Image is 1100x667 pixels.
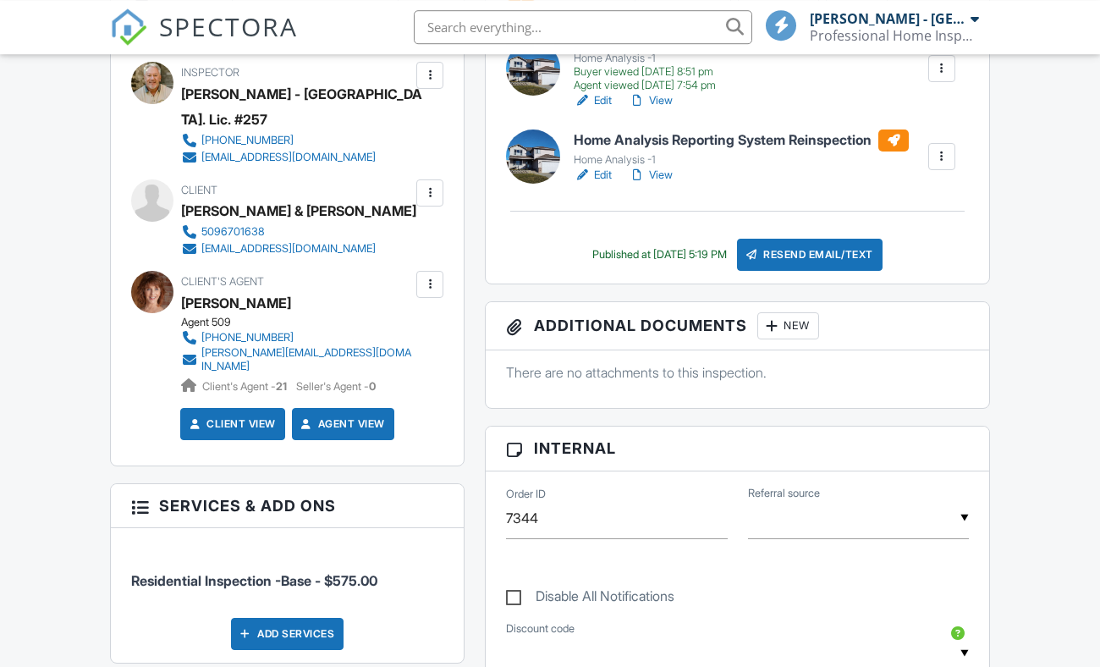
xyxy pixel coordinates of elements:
[414,10,752,44] input: Search everything...
[574,79,846,92] div: Agent viewed [DATE] 7:54 pm
[201,134,294,147] div: [PHONE_NUMBER]
[181,66,239,79] span: Inspector
[201,331,294,345] div: [PHONE_NUMBER]
[181,132,412,149] a: [PHONE_NUMBER]
[202,380,289,393] span: Client's Agent -
[592,248,727,262] div: Published at [DATE] 5:19 PM
[181,198,416,223] div: [PERSON_NAME] & [PERSON_NAME]
[110,8,147,46] img: The Best Home Inspection Software - Spectora
[506,621,575,637] label: Discount code
[296,380,376,393] span: Seller's Agent -
[231,618,344,650] div: Add Services
[181,81,426,132] div: [PERSON_NAME] - [GEOGRAPHIC_DATA]. Lic. #257
[574,130,909,152] h6: Home Analysis Reporting System Reinspection
[201,346,412,373] div: [PERSON_NAME][EMAIL_ADDRESS][DOMAIN_NAME]
[201,242,376,256] div: [EMAIL_ADDRESS][DOMAIN_NAME]
[574,28,846,92] a: Home Analysis Reporting System Home Analysis -1 Buyer viewed [DATE] 8:51 pm Agent viewed [DATE] 7...
[574,52,846,65] div: Home Analysis -1
[629,167,673,184] a: View
[181,329,412,346] a: [PHONE_NUMBER]
[506,487,546,502] label: Order ID
[181,149,412,166] a: [EMAIL_ADDRESS][DOMAIN_NAME]
[110,23,298,58] a: SPECTORA
[201,225,265,239] div: 5096701638
[181,346,412,373] a: [PERSON_NAME][EMAIL_ADDRESS][DOMAIN_NAME]
[748,486,820,501] label: Referral source
[486,427,989,471] h3: Internal
[574,153,909,167] div: Home Analysis -1
[486,302,989,350] h3: Additional Documents
[298,416,385,433] a: Agent View
[574,65,846,79] div: Buyer viewed [DATE] 8:51 pm
[506,588,674,609] label: Disable All Notifications
[186,416,276,433] a: Client View
[181,316,426,329] div: Agent 509
[111,484,464,528] h3: Services & Add ons
[574,130,909,167] a: Home Analysis Reporting System Reinspection Home Analysis -1
[181,290,291,316] a: [PERSON_NAME]
[181,240,403,257] a: [EMAIL_ADDRESS][DOMAIN_NAME]
[181,275,264,288] span: Client's Agent
[276,380,287,393] strong: 21
[737,239,883,271] div: Resend Email/Text
[574,167,612,184] a: Edit
[131,541,443,604] li: Service: Residential Inspection -Base
[369,380,376,393] strong: 0
[201,151,376,164] div: [EMAIL_ADDRESS][DOMAIN_NAME]
[810,10,966,27] div: [PERSON_NAME] - [GEOGRAPHIC_DATA]. Lic. #257
[181,223,403,240] a: 5096701638
[181,184,217,196] span: Client
[574,92,612,109] a: Edit
[629,92,673,109] a: View
[506,363,969,382] p: There are no attachments to this inspection.
[810,27,979,44] div: Professional Home Inspections
[159,8,298,44] span: SPECTORA
[757,312,819,339] div: New
[131,572,377,589] span: Residential Inspection -Base - $575.00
